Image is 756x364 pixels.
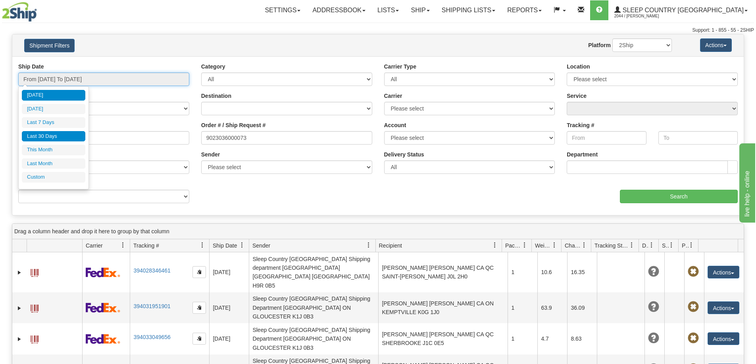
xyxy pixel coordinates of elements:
label: Category [201,63,225,71]
button: Actions [708,266,739,278]
label: Order # / Ship Request # [201,121,266,129]
a: Sender filter column settings [362,238,375,252]
a: Expand [15,269,23,276]
td: 36.09 [567,292,597,323]
label: Delivery Status [384,151,424,158]
a: Lists [371,0,405,20]
label: Ship Date [18,63,44,71]
label: Destination [201,92,231,100]
a: Delivery Status filter column settings [645,238,658,252]
span: Packages [505,242,522,250]
a: Shipping lists [436,0,501,20]
label: Tracking # [567,121,594,129]
span: Delivery Status [642,242,649,250]
label: Location [567,63,590,71]
a: Ship Date filter column settings [235,238,249,252]
button: Copy to clipboard [192,266,206,278]
a: Addressbook [306,0,371,20]
iframe: chat widget [738,141,755,222]
td: [PERSON_NAME] [PERSON_NAME] CA QC SAINT-[PERSON_NAME] J0L 2H0 [378,252,508,292]
a: Label [31,301,38,314]
label: Service [567,92,587,100]
span: Pickup Not Assigned [688,301,699,313]
div: live help - online [6,5,73,14]
span: Tracking Status [594,242,629,250]
div: Support: 1 - 855 - 55 - 2SHIP [2,27,754,34]
button: Actions [708,332,739,345]
a: Settings [259,0,306,20]
li: [DATE] [22,104,85,114]
div: grid grouping header [12,224,744,239]
span: Sender [252,242,270,250]
span: Unknown [648,301,659,313]
label: Platform [588,41,611,49]
a: Carrier filter column settings [116,238,130,252]
span: Weight [535,242,552,250]
td: [DATE] [209,252,249,292]
label: Account [384,121,406,129]
label: Carrier Type [384,63,416,71]
li: Last 7 Days [22,117,85,128]
img: logo2044.jpg [2,2,37,22]
span: Pickup Not Assigned [688,333,699,344]
span: Ship Date [213,242,237,250]
td: Sleep Country [GEOGRAPHIC_DATA] Shipping Department [GEOGRAPHIC_DATA] ON GLOUCESTER K1J 0B3 [249,292,378,323]
a: Charge filter column settings [577,238,591,252]
span: Charge [565,242,581,250]
td: 1 [508,323,537,354]
a: Sleep Country [GEOGRAPHIC_DATA] 2044 / [PERSON_NAME] [608,0,754,20]
button: Copy to clipboard [192,302,206,314]
a: Shipment Issues filter column settings [665,238,678,252]
img: 2 - FedEx Express® [86,334,120,344]
a: Label [31,265,38,278]
a: Ship [405,0,435,20]
span: Recipient [379,242,402,250]
span: Carrier [86,242,103,250]
a: Pickup Status filter column settings [685,238,698,252]
td: Sleep Country [GEOGRAPHIC_DATA] Shipping department [GEOGRAPHIC_DATA] [GEOGRAPHIC_DATA] [GEOGRAPH... [249,252,378,292]
label: Sender [201,151,220,158]
input: To [658,131,738,145]
a: Expand [15,304,23,312]
li: Last 30 Days [22,131,85,142]
img: 2 - FedEx Express® [86,267,120,277]
span: Pickup Status [682,242,689,250]
a: Recipient filter column settings [488,238,502,252]
td: 8.63 [567,323,597,354]
span: Unknown [648,266,659,277]
a: Packages filter column settings [518,238,531,252]
a: 394031951901 [133,303,170,309]
span: Unknown [648,333,659,344]
a: Reports [501,0,548,20]
a: 394033049656 [133,334,170,340]
td: 10.6 [537,252,567,292]
button: Actions [700,38,732,52]
label: Carrier [384,92,402,100]
td: [PERSON_NAME] [PERSON_NAME] CA QC SHERBROOKE J1C 0E5 [378,323,508,354]
td: 1 [508,252,537,292]
span: Shipment Issues [662,242,669,250]
a: Tracking Status filter column settings [625,238,639,252]
td: 63.9 [537,292,567,323]
span: Sleep Country [GEOGRAPHIC_DATA] [621,7,744,13]
button: Copy to clipboard [192,333,206,345]
a: 394028346461 [133,267,170,274]
span: Pickup Not Assigned [688,266,699,277]
li: [DATE] [22,90,85,101]
a: Weight filter column settings [548,238,561,252]
td: [PERSON_NAME] [PERSON_NAME] CA ON KEMPTVILLE K0G 1J0 [378,292,508,323]
li: This Month [22,145,85,155]
td: Sleep Country [GEOGRAPHIC_DATA] Shipping Department [GEOGRAPHIC_DATA] ON GLOUCESTER K1J 0B3 [249,323,378,354]
li: Custom [22,172,85,183]
button: Shipment Filters [24,39,75,52]
td: 4.7 [537,323,567,354]
a: Tracking # filter column settings [196,238,209,252]
button: Actions [708,301,739,314]
td: [DATE] [209,292,249,323]
input: Search [620,190,738,203]
span: 2044 / [PERSON_NAME] [614,12,674,20]
td: [DATE] [209,323,249,354]
li: Last Month [22,158,85,169]
span: Tracking # [133,242,159,250]
a: Expand [15,335,23,343]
